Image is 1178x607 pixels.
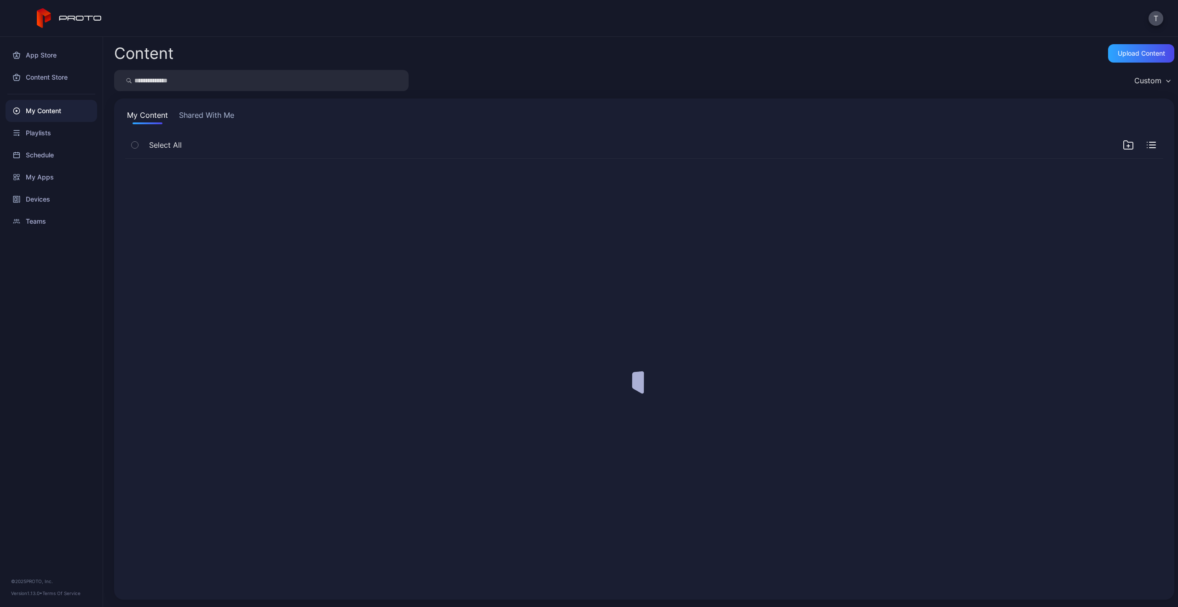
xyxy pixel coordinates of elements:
[149,139,182,150] span: Select All
[1108,44,1174,63] button: Upload Content
[6,188,97,210] a: Devices
[125,110,170,124] button: My Content
[6,122,97,144] a: Playlists
[1130,70,1174,91] button: Custom
[11,590,42,596] span: Version 1.13.0 •
[1134,76,1161,85] div: Custom
[114,46,173,61] div: Content
[42,590,81,596] a: Terms Of Service
[6,210,97,232] a: Teams
[6,144,97,166] a: Schedule
[6,166,97,188] a: My Apps
[6,100,97,122] a: My Content
[1118,50,1165,57] div: Upload Content
[6,66,97,88] a: Content Store
[1149,11,1163,26] button: T
[177,110,236,124] button: Shared With Me
[6,44,97,66] a: App Store
[11,578,92,585] div: © 2025 PROTO, Inc.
